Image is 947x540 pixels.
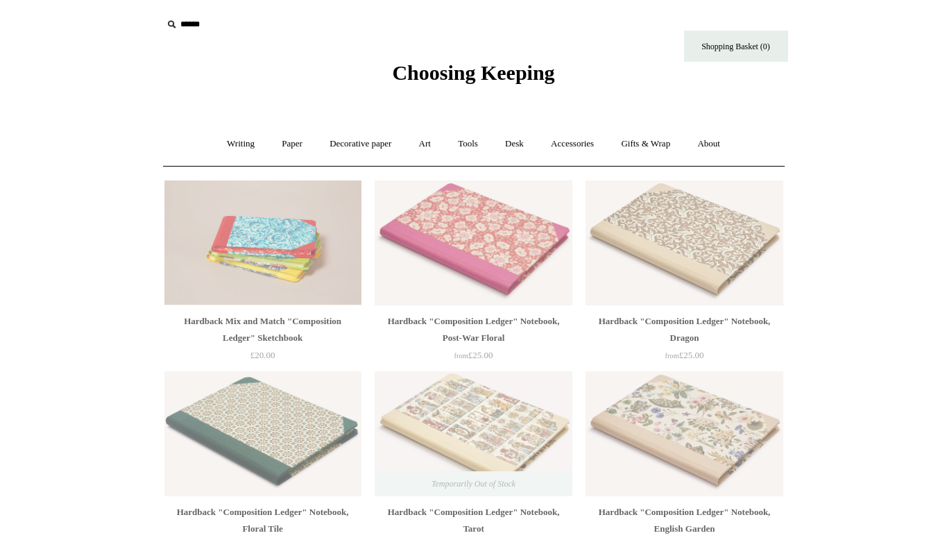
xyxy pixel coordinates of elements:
[375,180,572,305] img: Hardback "Composition Ledger" Notebook, Post-War Floral
[445,126,490,162] a: Tools
[164,180,361,305] a: Hardback Mix and Match "Composition Ledger" Sketchbook Hardback Mix and Match "Composition Ledger...
[586,371,783,496] img: Hardback "Composition Ledger" Notebook, English Garden
[418,471,529,496] span: Temporarily Out of Stock
[375,180,572,305] a: Hardback "Composition Ledger" Notebook, Post-War Floral Hardback "Composition Ledger" Notebook, P...
[392,72,554,82] a: Choosing Keeping
[589,504,779,537] div: Hardback "Composition Ledger" Notebook, English Garden
[665,352,679,360] span: from
[586,180,783,305] a: Hardback "Composition Ledger" Notebook, Dragon Hardback "Composition Ledger" Notebook, Dragon
[685,126,733,162] a: About
[392,61,554,84] span: Choosing Keeping
[378,504,568,537] div: Hardback "Composition Ledger" Notebook, Tarot
[164,371,361,496] img: Hardback "Composition Ledger" Notebook, Floral Tile
[378,313,568,346] div: Hardback "Composition Ledger" Notebook, Post-War Floral
[586,180,783,305] img: Hardback "Composition Ledger" Notebook, Dragon
[168,313,358,346] div: Hardback Mix and Match "Composition Ledger" Sketchbook
[538,126,606,162] a: Accessories
[375,313,572,370] a: Hardback "Composition Ledger" Notebook, Post-War Floral from£25.00
[317,126,404,162] a: Decorative paper
[214,126,267,162] a: Writing
[665,350,704,360] span: £25.00
[586,371,783,496] a: Hardback "Composition Ledger" Notebook, English Garden Hardback "Composition Ledger" Notebook, En...
[608,126,683,162] a: Gifts & Wrap
[493,126,536,162] a: Desk
[589,313,779,346] div: Hardback "Composition Ledger" Notebook, Dragon
[407,126,443,162] a: Art
[684,31,788,62] a: Shopping Basket (0)
[250,350,275,360] span: £20.00
[168,504,358,537] div: Hardback "Composition Ledger" Notebook, Floral Tile
[454,352,468,360] span: from
[164,180,361,305] img: Hardback Mix and Match "Composition Ledger" Sketchbook
[586,313,783,370] a: Hardback "Composition Ledger" Notebook, Dragon from£25.00
[269,126,315,162] a: Paper
[164,371,361,496] a: Hardback "Composition Ledger" Notebook, Floral Tile Hardback "Composition Ledger" Notebook, Flora...
[375,371,572,496] img: Hardback "Composition Ledger" Notebook, Tarot
[375,371,572,496] a: Hardback "Composition Ledger" Notebook, Tarot Hardback "Composition Ledger" Notebook, Tarot Tempo...
[454,350,493,360] span: £25.00
[164,313,361,370] a: Hardback Mix and Match "Composition Ledger" Sketchbook £20.00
